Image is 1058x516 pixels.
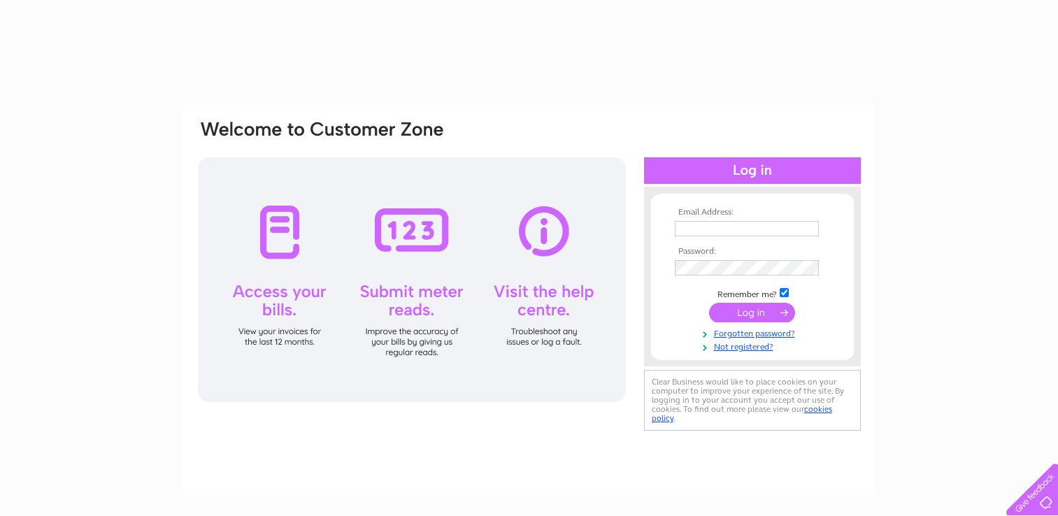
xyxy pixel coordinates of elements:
img: npw-badge-icon-locked.svg [802,262,813,273]
div: Clear Business would like to place cookies on your computer to improve your experience of the sit... [644,370,861,431]
a: cookies policy [652,404,832,423]
th: Password: [671,247,834,257]
img: npw-badge-icon-locked.svg [802,223,813,234]
input: Submit [709,303,795,322]
th: Email Address: [671,208,834,217]
td: Remember me? [671,286,834,300]
a: Forgotten password? [675,326,834,339]
a: Not registered? [675,339,834,352]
